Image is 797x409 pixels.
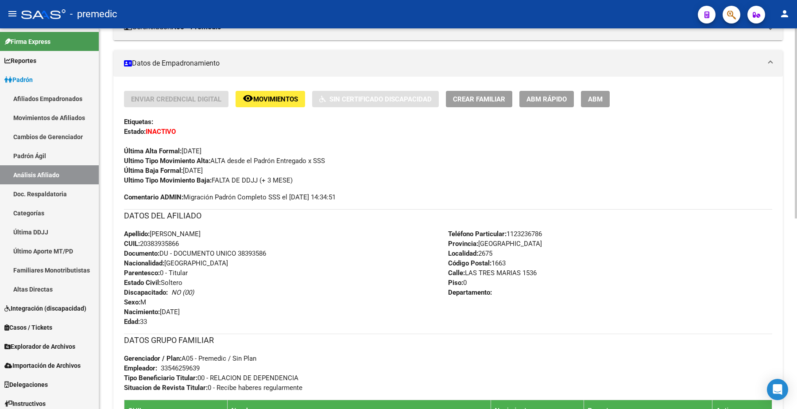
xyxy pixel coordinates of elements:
[588,95,603,103] span: ABM
[124,147,201,155] span: [DATE]
[448,249,478,257] strong: Localidad:
[4,75,33,85] span: Padrón
[124,230,201,238] span: [PERSON_NAME]
[124,230,150,238] strong: Apellido:
[329,95,432,103] span: Sin Certificado Discapacidad
[519,91,574,107] button: ABM Rápido
[171,288,194,296] i: NO (00)
[448,269,537,277] span: LAS TRES MARIAS 1536
[767,379,788,400] div: Open Intercom Messenger
[124,374,298,382] span: 00 - RELACION DE DEPENDENCIA
[113,50,783,77] mat-expansion-panel-header: Datos de Empadronamiento
[124,354,256,362] span: A05 - Premedic / Sin Plan
[124,318,140,326] strong: Edad:
[4,304,86,313] span: Integración (discapacidad)
[124,259,228,267] span: [GEOGRAPHIC_DATA]
[124,128,146,136] strong: Estado:
[124,193,183,201] strong: Comentario ADMIN:
[4,361,81,370] span: Importación de Archivos
[124,374,197,382] strong: Tipo Beneficiario Titular:
[448,279,467,287] span: 0
[4,37,50,47] span: Firma Express
[124,269,188,277] span: 0 - Titular
[7,8,18,19] mat-icon: menu
[448,288,492,296] strong: Departamento:
[124,288,168,296] strong: Discapacitado:
[448,230,542,238] span: 1123236786
[4,399,46,409] span: Instructivos
[124,249,266,257] span: DU - DOCUMENTO UNICO 38393586
[4,56,36,66] span: Reportes
[124,334,772,347] h3: DATOS GRUPO FAMILIAR
[146,128,176,136] strong: INACTIVO
[124,176,293,184] span: FALTA DE DDJJ (+ 3 MESE)
[124,298,146,306] span: M
[124,157,325,165] span: ALTA desde el Padrón Entregado x SSS
[124,249,159,257] strong: Documento:
[124,176,212,184] strong: Ultimo Tipo Movimiento Baja:
[124,354,182,362] strong: Gerenciador / Plan:
[124,240,179,248] span: 20383935866
[124,118,153,126] strong: Etiquetas:
[124,279,161,287] strong: Estado Civil:
[446,91,512,107] button: Crear Familiar
[124,298,140,306] strong: Sexo:
[779,8,790,19] mat-icon: person
[124,210,772,222] h3: DATOS DEL AFILIADO
[4,323,52,332] span: Casos / Tickets
[124,240,140,248] strong: CUIL:
[124,308,180,316] span: [DATE]
[448,230,507,238] strong: Teléfono Particular:
[448,279,463,287] strong: Piso:
[161,363,200,373] div: 33546259639
[124,308,160,316] strong: Nacimiento:
[124,167,183,175] strong: Última Baja Formal:
[453,95,505,103] span: Crear Familiar
[312,91,439,107] button: Sin Certificado Discapacidad
[124,259,164,267] strong: Nacionalidad:
[526,95,567,103] span: ABM Rápido
[448,269,465,277] strong: Calle:
[448,259,491,267] strong: Código Postal:
[4,342,75,351] span: Explorador de Archivos
[124,384,302,392] span: 0 - Recibe haberes regularmente
[124,192,336,202] span: Migración Padrón Completo SSS el [DATE] 14:34:51
[448,259,506,267] span: 1663
[581,91,610,107] button: ABM
[124,384,208,392] strong: Situacion de Revista Titular:
[124,318,147,326] span: 33
[70,4,117,24] span: - premedic
[448,240,542,248] span: [GEOGRAPHIC_DATA]
[448,240,478,248] strong: Provincia:
[124,147,182,155] strong: Última Alta Formal:
[124,279,182,287] span: Soltero
[4,380,48,390] span: Delegaciones
[448,249,492,257] span: 2675
[243,93,253,104] mat-icon: remove_red_eye
[124,364,157,372] strong: Empleador:
[124,91,228,107] button: Enviar Credencial Digital
[124,269,160,277] strong: Parentesco:
[236,91,305,107] button: Movimientos
[124,157,210,165] strong: Ultimo Tipo Movimiento Alta:
[124,167,203,175] span: [DATE]
[253,95,298,103] span: Movimientos
[131,95,221,103] span: Enviar Credencial Digital
[124,58,762,68] mat-panel-title: Datos de Empadronamiento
